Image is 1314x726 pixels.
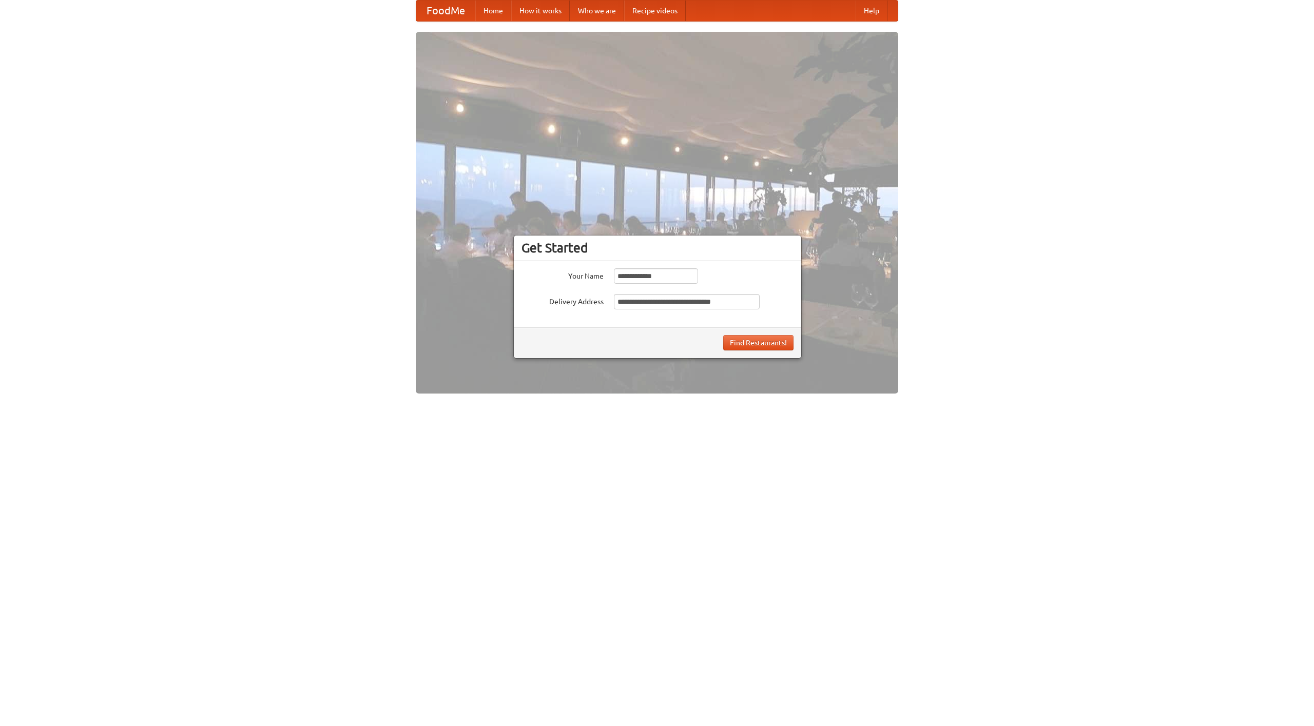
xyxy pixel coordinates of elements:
a: Help [856,1,887,21]
a: Who we are [570,1,624,21]
button: Find Restaurants! [723,335,794,350]
a: FoodMe [416,1,475,21]
a: Recipe videos [624,1,686,21]
label: Delivery Address [521,294,604,307]
h3: Get Started [521,240,794,256]
label: Your Name [521,268,604,281]
a: Home [475,1,511,21]
a: How it works [511,1,570,21]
